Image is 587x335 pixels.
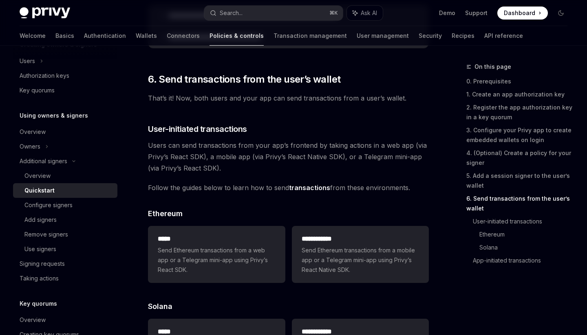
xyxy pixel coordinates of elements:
a: Demo [439,9,455,17]
h5: Key quorums [20,299,57,309]
a: Use signers [13,242,117,256]
div: Remove signers [24,230,68,239]
a: 2. Register the app authorization key in a key quorum [466,101,574,124]
button: Toggle dark mode [554,7,567,20]
a: Key quorums [13,83,117,98]
a: Add signers [13,212,117,227]
a: 6. Send transactions from the user’s wallet [466,192,574,215]
div: Signing requests [20,259,65,269]
a: Support [465,9,488,17]
a: Basics [55,26,74,46]
img: dark logo [20,7,70,19]
a: Connectors [167,26,200,46]
div: Add signers [24,215,57,225]
div: Overview [20,127,46,137]
a: Overview [13,313,117,327]
a: 1. Create an app authorization key [466,88,574,101]
a: Authentication [84,26,126,46]
a: Transaction management [274,26,347,46]
span: ⌘ K [329,10,338,16]
a: Taking actions [13,271,117,286]
a: App-initiated transactions [473,254,574,267]
span: Solana [148,301,172,312]
button: Ask AI [347,6,383,20]
a: Solana [479,241,574,254]
div: Additional signers [20,156,67,166]
div: Users [20,56,35,66]
a: Authorization keys [13,68,117,83]
span: Users can send transactions from your app’s frontend by taking actions in a web app (via Privy’s ... [148,140,429,174]
a: *****Send Ethereum transactions from a web app or a Telegram mini-app using Privy’s React SDK. [148,226,285,283]
a: **** **** **Send Ethereum transactions from a mobile app or a Telegram mini-app using Privy’s Rea... [292,226,429,283]
span: 6. Send transactions from the user’s wallet [148,73,340,86]
a: User management [357,26,409,46]
a: Welcome [20,26,46,46]
a: Ethereum [479,228,574,241]
a: Signing requests [13,256,117,271]
a: Quickstart [13,183,117,198]
span: Send Ethereum transactions from a mobile app or a Telegram mini-app using Privy’s React Native SDK. [302,245,419,275]
span: Follow the guides below to learn how to send from these environments. [148,182,429,193]
a: Overview [13,169,117,183]
a: API reference [484,26,523,46]
h5: Using owners & signers [20,111,88,120]
a: User-initiated transactions [473,215,574,228]
span: That’s it! Now, both users and your app can send transactions from a user’s wallet. [148,92,429,104]
span: Ethereum [148,208,183,219]
div: Use signers [24,244,56,254]
div: Owners [20,142,40,151]
span: Dashboard [504,9,535,17]
div: Key quorums [20,85,55,95]
a: Policies & controls [210,26,264,46]
a: 5. Add a session signer to the user’s wallet [466,169,574,192]
a: Overview [13,125,117,139]
a: Recipes [452,26,474,46]
div: Taking actions [20,274,59,283]
div: Overview [20,315,46,325]
div: Overview [24,171,51,181]
a: transactions [289,184,330,192]
a: Remove signers [13,227,117,242]
div: Quickstart [24,186,55,195]
div: Authorization keys [20,71,69,81]
div: Configure signers [24,200,73,210]
div: Search... [220,8,243,18]
span: On this page [474,62,511,72]
a: 4. (Optional) Create a policy for your signer [466,147,574,169]
button: Search...⌘K [204,6,342,20]
a: Wallets [136,26,157,46]
a: Configure signers [13,198,117,212]
a: Security [419,26,442,46]
a: 3. Configure your Privy app to create embedded wallets on login [466,124,574,147]
span: Send Ethereum transactions from a web app or a Telegram mini-app using Privy’s React SDK. [158,245,275,275]
a: 0. Prerequisites [466,75,574,88]
span: User-initiated transactions [148,123,247,135]
span: Ask AI [361,9,377,17]
a: Dashboard [497,7,548,20]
